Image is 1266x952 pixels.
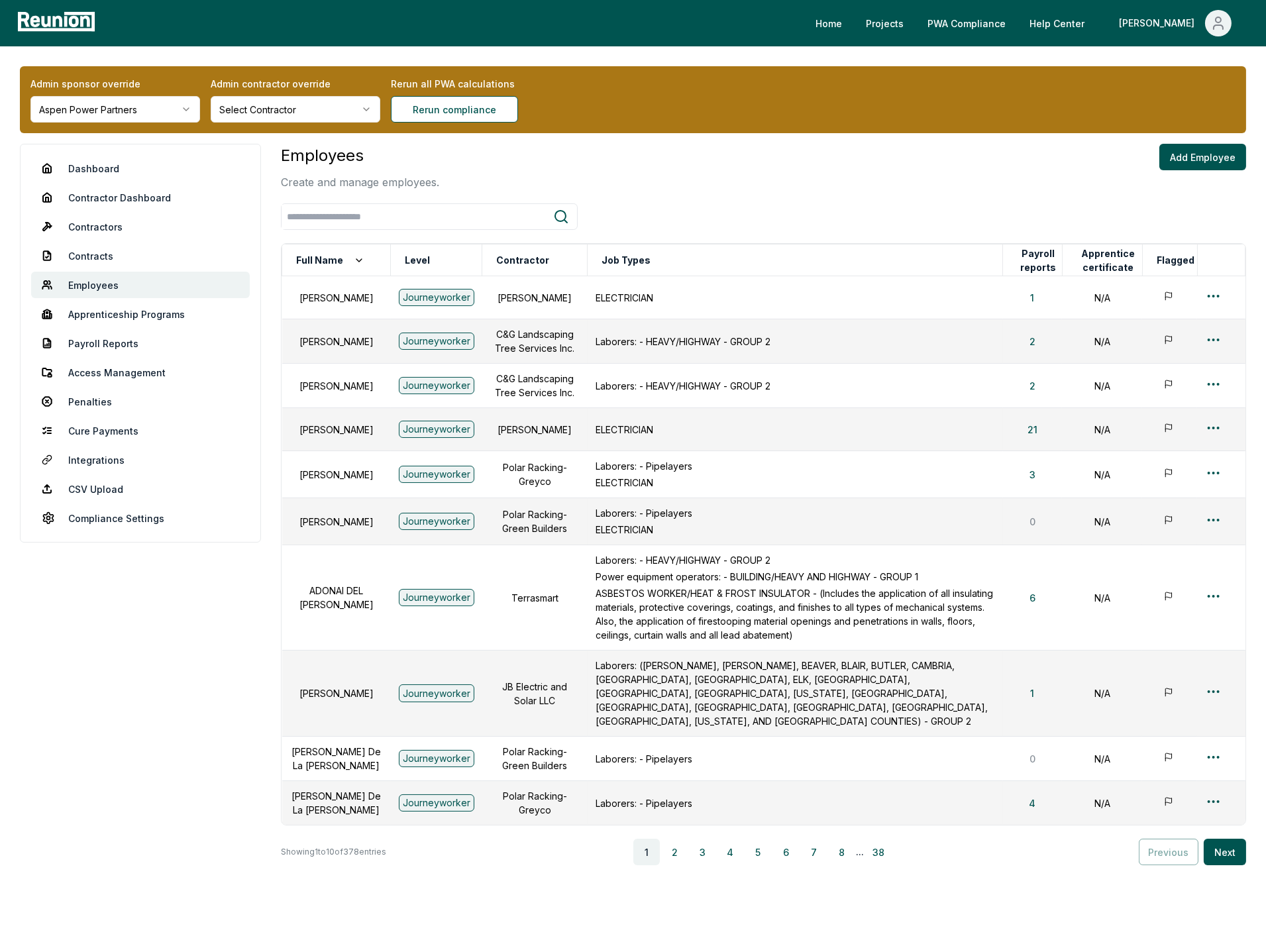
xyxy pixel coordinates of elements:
[599,247,653,274] button: Job Types
[1014,247,1061,274] button: Payroll reports
[1019,790,1047,816] button: 4
[31,242,250,269] a: Contracts
[1062,498,1142,545] td: N/A
[31,447,250,473] a: Integrations
[1062,276,1142,319] td: N/A
[661,839,688,865] button: 2
[399,421,474,438] div: Journeyworker
[31,155,250,182] a: Dashboard
[1019,328,1046,354] button: 2
[828,839,855,865] button: 8
[31,301,250,327] a: Apprenticeship Programs
[482,498,588,545] td: Polar Racking-Green Builders
[596,553,995,567] p: Laborers: - HEAVY/HIGHWAY - GROUP 2
[1062,364,1142,408] td: N/A
[1062,319,1142,364] td: N/A
[805,10,1253,36] nav: Main
[482,545,588,651] td: Terrasmart
[399,750,474,767] div: Journeyworker
[482,276,588,319] td: [PERSON_NAME]
[399,466,474,483] div: Journeyworker
[596,586,995,642] p: ASBESTOS WORKER/HEAT & FROST INSULATOR - (Includes the application of all insulating materials, p...
[1020,680,1045,707] button: 1
[596,570,995,584] p: Power equipment operators: - BUILDING/HEAVY AND HIGHWAY - GROUP 1
[1204,839,1246,865] button: Next
[282,408,391,451] td: [PERSON_NAME]
[31,272,250,298] a: Employees
[1108,10,1242,36] button: [PERSON_NAME]
[805,10,853,36] a: Home
[1017,416,1048,443] button: 21
[596,335,995,348] p: Laborers: - HEAVY/HIGHWAY - GROUP 2
[1019,10,1095,36] a: Help Center
[1019,584,1046,611] button: 6
[402,247,433,274] button: Level
[399,589,474,606] div: Journeyworker
[282,498,391,545] td: [PERSON_NAME]
[282,651,391,737] td: [PERSON_NAME]
[482,408,588,451] td: [PERSON_NAME]
[1062,781,1142,825] td: N/A
[31,505,250,531] a: Compliance Settings
[865,839,892,865] button: 38
[1074,247,1142,274] button: Apprentice certificate
[1119,10,1200,36] div: [PERSON_NAME]
[399,684,474,702] div: Journeyworker
[482,781,588,825] td: Polar Racking- Greyco
[596,523,995,537] p: ELECTRICIAN
[1062,451,1142,498] td: N/A
[399,289,474,306] div: Journeyworker
[391,77,560,91] label: Rerun all PWA calculations
[31,184,250,211] a: Contractor Dashboard
[293,247,367,274] button: Full Name
[482,319,588,364] td: C&G Landscaping Tree Services Inc.
[689,839,715,865] button: 3
[717,839,743,865] button: 4
[482,737,588,781] td: Polar Racking-Green Builders
[917,10,1016,36] a: PWA Compliance
[596,752,995,766] p: Laborers: - Pipelayers
[281,144,439,168] h3: Employees
[282,364,391,408] td: [PERSON_NAME]
[482,364,588,408] td: C&G Landscaping Tree Services Inc.
[282,737,391,781] td: [PERSON_NAME] De La [PERSON_NAME]
[31,476,250,502] a: CSV Upload
[1062,545,1142,651] td: N/A
[596,459,995,473] p: Laborers: - Pipelayers
[596,796,995,810] p: Laborers: - Pipelayers
[1062,651,1142,737] td: N/A
[1154,247,1197,274] button: Flagged
[31,213,250,240] a: Contractors
[282,781,391,825] td: [PERSON_NAME] De La [PERSON_NAME]
[281,174,439,190] p: Create and manage employees.
[856,844,864,860] span: ...
[482,451,588,498] td: Polar Racking- Greyco
[281,845,386,859] p: Showing 1 to 10 of 378 entries
[31,388,250,415] a: Penalties
[855,10,914,36] a: Projects
[596,506,995,520] p: Laborers: - Pipelayers
[282,276,391,319] td: [PERSON_NAME]
[1020,284,1045,311] button: 1
[30,77,200,91] label: Admin sponsor override
[211,77,380,91] label: Admin contractor override
[399,333,474,350] div: Journeyworker
[1019,461,1046,488] button: 3
[399,513,474,530] div: Journeyworker
[31,330,250,356] a: Payroll Reports
[596,379,995,393] p: Laborers: - HEAVY/HIGHWAY - GROUP 2
[399,377,474,394] div: Journeyworker
[1062,737,1142,781] td: N/A
[1062,408,1142,451] td: N/A
[1159,144,1246,170] button: Add Employee
[596,423,995,437] p: ELECTRICIAN
[596,659,995,728] p: Laborers: ([PERSON_NAME], [PERSON_NAME], BEAVER, BLAIR, BUTLER, CAMBRIA, [GEOGRAPHIC_DATA], [GEOG...
[399,794,474,812] div: Journeyworker
[596,291,995,305] p: ELECTRICIAN
[633,839,660,865] button: 1
[1019,372,1046,399] button: 2
[31,417,250,444] a: Cure Payments
[596,476,995,490] p: ELECTRICIAN
[772,839,799,865] button: 6
[282,451,391,498] td: [PERSON_NAME]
